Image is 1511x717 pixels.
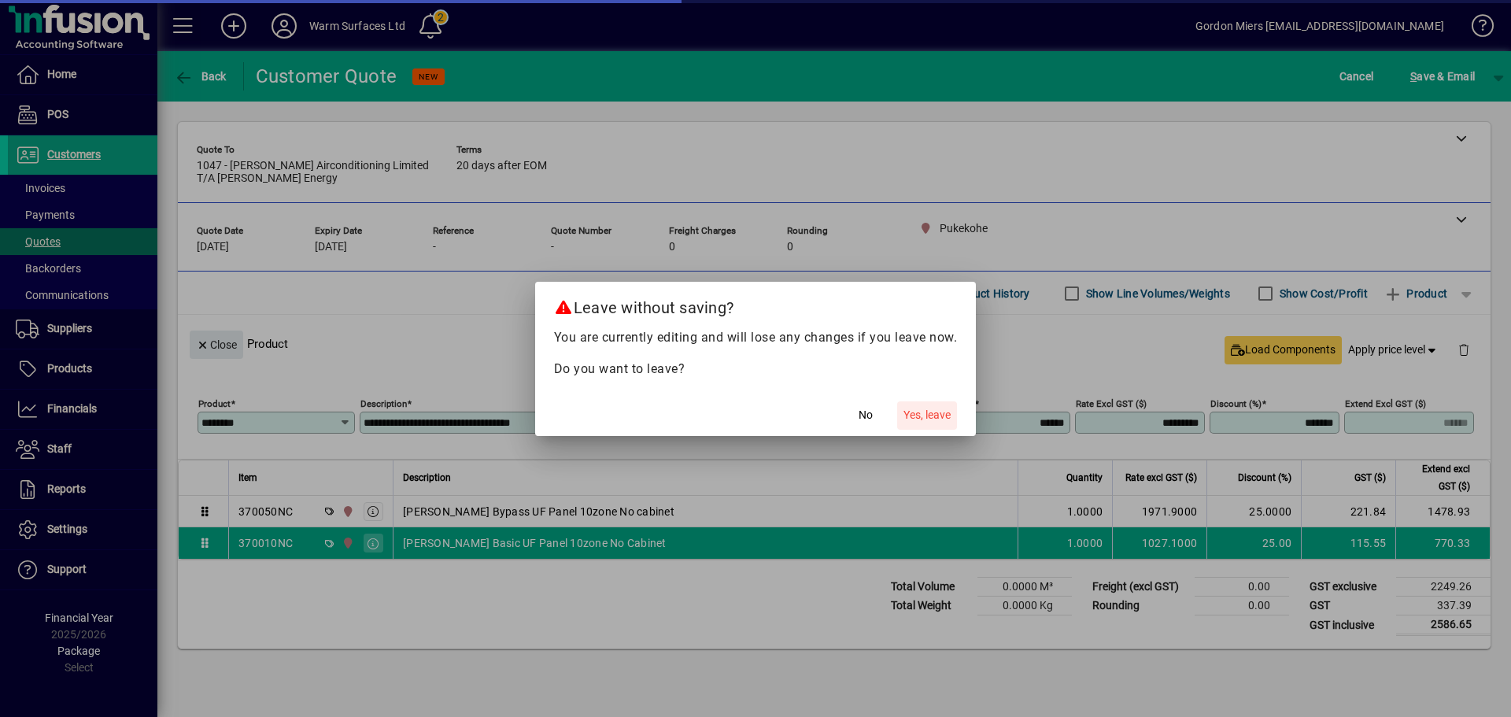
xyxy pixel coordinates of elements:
[859,407,873,423] span: No
[535,282,977,327] h2: Leave without saving?
[554,360,958,379] p: Do you want to leave?
[554,328,958,347] p: You are currently editing and will lose any changes if you leave now.
[840,401,891,430] button: No
[903,407,951,423] span: Yes, leave
[897,401,957,430] button: Yes, leave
